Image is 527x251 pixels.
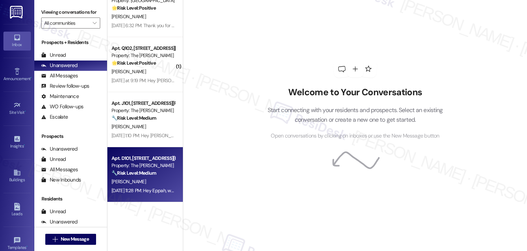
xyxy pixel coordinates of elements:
[3,32,31,50] a: Inbox
[41,93,79,100] div: Maintenance
[3,99,31,118] a: Site Visit •
[25,109,26,114] span: •
[41,52,66,59] div: Unread
[45,234,96,245] button: New Message
[257,87,453,98] h2: Welcome to Your Conversations
[41,103,83,110] div: WO Follow-ups
[41,166,78,173] div: All Messages
[41,72,78,79] div: All Messages
[112,52,175,59] div: Property: The [PERSON_NAME]
[112,170,156,176] strong: 🔧 Risk Level: Medium
[41,83,89,90] div: Review follow-ups
[3,201,31,219] a: Leads
[112,77,419,84] div: [DATE] at 9:19 PM: Hey [PERSON_NAME], we appreciate your text! We'll be back at 11AM to help you ...
[112,5,156,11] strong: 🌟 Risk Level: Positive
[112,107,175,114] div: Property: The [PERSON_NAME]
[112,155,175,162] div: Apt. D101, [STREET_ADDRESS][PERSON_NAME]
[41,113,68,121] div: Escalate
[112,100,175,107] div: Apt. J101, [STREET_ADDRESS][PERSON_NAME]
[112,132,412,139] div: [DATE] 1:10 PM: Hey [PERSON_NAME], we appreciate your text! We'll be back at 11AM to help you out...
[24,143,25,148] span: •
[31,75,32,80] span: •
[112,13,146,20] span: [PERSON_NAME]
[10,6,24,19] img: ResiDesk Logo
[112,178,146,185] span: [PERSON_NAME]
[112,45,175,52] div: Apt. Q102, [STREET_ADDRESS][PERSON_NAME]
[3,167,31,185] a: Buildings
[112,162,175,169] div: Property: The [PERSON_NAME]
[41,218,78,226] div: Unanswered
[41,208,66,215] div: Unread
[61,236,89,243] span: New Message
[41,7,100,18] label: Viewing conversations for
[112,187,393,194] div: [DATE] 11:28 PM: Hey Eppah, we appreciate your text! We'll be back at 11AM to help you out. If th...
[41,156,66,163] div: Unread
[44,18,89,29] input: All communities
[41,145,78,153] div: Unanswered
[93,20,96,26] i: 
[112,68,146,75] span: [PERSON_NAME]
[112,123,146,130] span: [PERSON_NAME]
[41,62,78,69] div: Unanswered
[26,244,27,249] span: •
[112,115,156,121] strong: 🔧 Risk Level: Medium
[34,39,107,46] div: Prospects + Residents
[3,133,31,152] a: Insights •
[271,132,439,140] span: Open conversations by clicking on inboxes or use the New Message button
[112,60,156,66] strong: 🌟 Risk Level: Positive
[257,105,453,125] p: Start connecting with your residents and prospects. Select an existing conversation or create a n...
[52,237,58,242] i: 
[41,176,81,184] div: New Inbounds
[34,195,107,203] div: Residents
[34,133,107,140] div: Prospects
[112,22,527,29] div: [DATE] 6:32 PM: Thank you for your message. Our offices are currently closed, but we will contact...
